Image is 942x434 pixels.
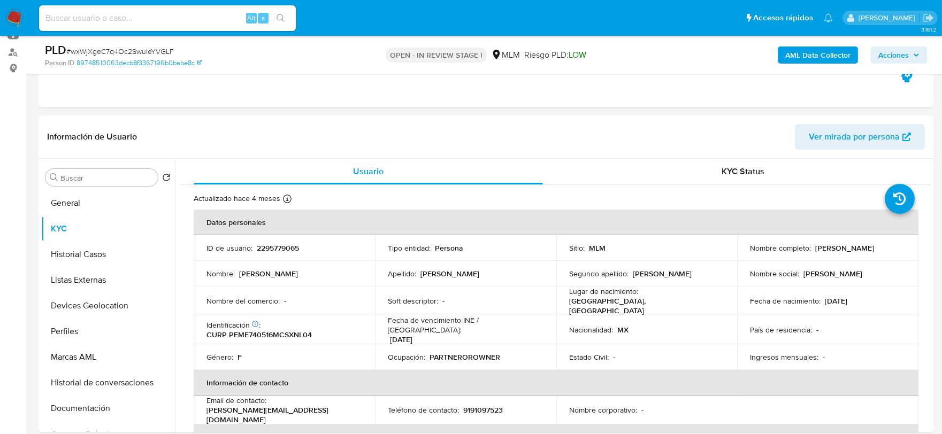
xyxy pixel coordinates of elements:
[388,315,543,335] p: Fecha de vencimiento INE / [GEOGRAPHIC_DATA] :
[284,296,286,306] p: -
[41,396,175,421] button: Documentación
[442,296,445,306] p: -
[262,13,265,23] span: s
[388,243,431,253] p: Tipo entidad :
[162,173,171,185] button: Volver al orden por defecto
[247,13,256,23] span: Alt
[206,330,312,339] p: CURP PEME740516MCSXNL04
[569,286,638,296] p: Lugar de nacimiento :
[60,173,154,183] input: Buscar
[206,243,252,253] p: ID de usuario :
[641,405,644,415] p: -
[194,370,918,396] th: Información de contacto
[257,243,299,253] p: 2295779065
[613,352,615,362] p: -
[778,46,858,64] button: AML Data Collector
[41,370,175,396] button: Historial de conversaciones
[76,58,202,68] a: 89748510063decb8f3367196b0babe8c
[41,293,175,319] button: Devices Geolocation
[430,352,500,362] p: PARTNEROROWNER
[750,243,811,253] p: Nombre completo :
[569,405,637,415] p: Nombre corporativo :
[750,325,812,335] p: País de residencia :
[815,243,874,253] p: [PERSON_NAME]
[569,296,721,315] p: [GEOGRAPHIC_DATA], [GEOGRAPHIC_DATA]
[569,49,586,61] span: LOW
[569,325,613,335] p: Nacionalidad :
[617,325,629,335] p: MX
[816,325,818,335] p: -
[39,11,296,25] input: Buscar usuario o caso...
[194,193,280,204] p: Actualizado hace 4 meses
[722,165,765,177] span: KYC Status
[569,269,629,278] p: Segundo apellido :
[41,344,175,370] button: Marcas AML
[435,243,463,253] p: Persona
[353,165,384,177] span: Usuario
[803,269,862,278] p: [PERSON_NAME]
[388,269,416,278] p: Apellido :
[388,296,438,306] p: Soft descriptor :
[388,352,425,362] p: Ocupación :
[41,190,175,216] button: General
[206,320,261,330] p: Identificación :
[390,335,412,344] p: [DATE]
[41,242,175,267] button: Historial Casos
[491,49,520,61] div: MLM
[206,396,266,405] p: Email de contacto :
[785,46,851,64] b: AML Data Collector
[750,296,821,306] p: Fecha de nacimiento :
[923,12,934,24] a: Salir
[45,41,66,58] b: PLD
[420,269,479,278] p: [PERSON_NAME]
[825,296,847,306] p: [DATE]
[795,124,925,150] button: Ver mirada por persona
[194,210,918,235] th: Datos personales
[386,48,487,63] p: OPEN - IN REVIEW STAGE I
[871,46,927,64] button: Acciones
[750,269,799,278] p: Nombre social :
[809,124,900,150] span: Ver mirada por persona
[524,49,586,61] span: Riesgo PLD:
[824,13,833,22] a: Notificaciones
[47,131,137,142] h1: Información de Usuario
[823,352,825,362] p: -
[41,319,175,344] button: Perfiles
[859,13,919,23] p: dalia.goicochea@mercadolibre.com.mx
[753,12,813,24] span: Accesos rápidos
[878,46,909,64] span: Acciones
[239,269,298,278] p: [PERSON_NAME]
[206,352,233,362] p: Género :
[45,58,74,68] b: Person ID
[463,405,503,415] p: 9191097523
[921,25,937,34] span: 3.161.2
[41,216,175,242] button: KYC
[270,11,292,26] button: search-icon
[589,243,606,253] p: MLM
[569,243,585,253] p: Sitio :
[206,296,280,306] p: Nombre del comercio :
[50,173,58,182] button: Buscar
[41,267,175,293] button: Listas Externas
[66,46,174,57] span: # wxWjXgeC7q4Oc2SwuieYVGLF
[206,269,235,278] p: Nombre :
[388,405,459,415] p: Teléfono de contacto :
[750,352,818,362] p: Ingresos mensuales :
[206,405,358,424] p: [PERSON_NAME][EMAIL_ADDRESS][DOMAIN_NAME]
[569,352,609,362] p: Estado Civil :
[238,352,242,362] p: F
[633,269,692,278] p: [PERSON_NAME]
